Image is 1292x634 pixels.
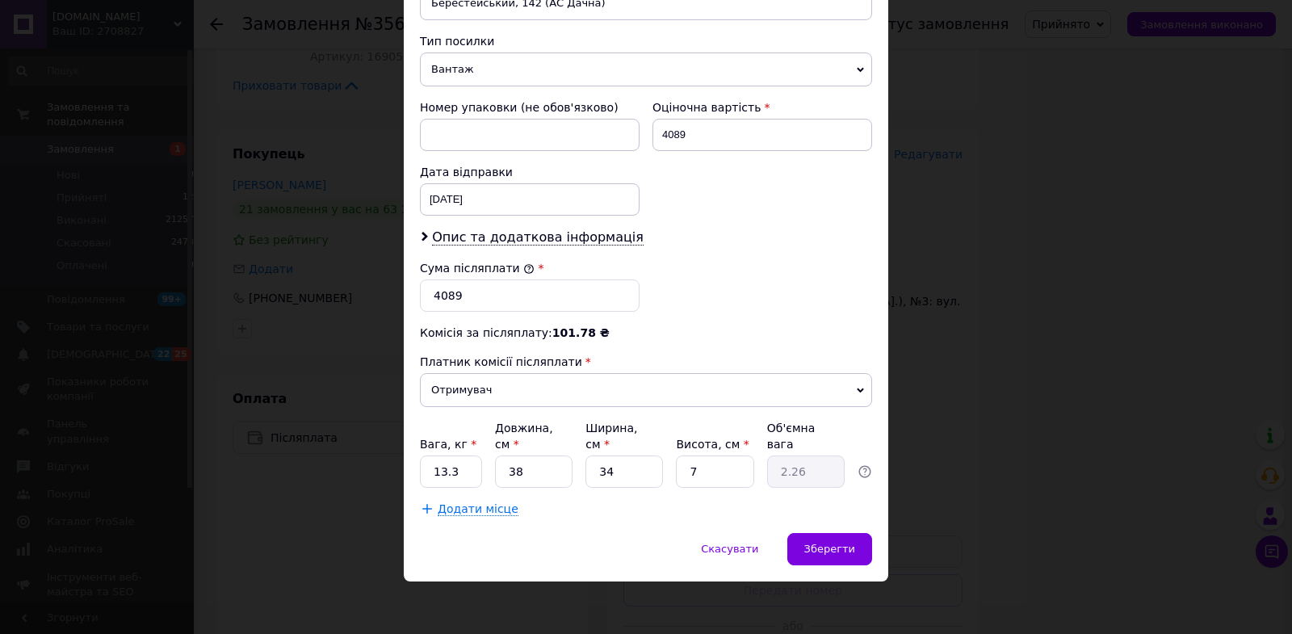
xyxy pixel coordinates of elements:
div: Дата відправки [420,164,640,180]
span: Додати місце [438,502,518,516]
span: Вантаж [420,52,872,86]
label: Сума післяплати [420,262,535,275]
span: Скасувати [701,543,758,555]
div: Об'ємна вага [767,420,845,452]
div: Оціночна вартість [652,99,872,115]
span: Платник комісії післяплати [420,355,582,368]
span: 101.78 ₴ [552,326,610,339]
label: Висота, см [676,438,749,451]
div: Комісія за післяплату: [420,325,872,341]
span: Тип посилки [420,35,494,48]
label: Ширина, см [585,422,637,451]
label: Вага, кг [420,438,476,451]
label: Довжина, см [495,422,553,451]
span: Опис та додаткова інформація [432,229,644,246]
span: Зберегти [804,543,855,555]
div: Номер упаковки (не обов'язково) [420,99,640,115]
span: Отримувач [420,373,872,407]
